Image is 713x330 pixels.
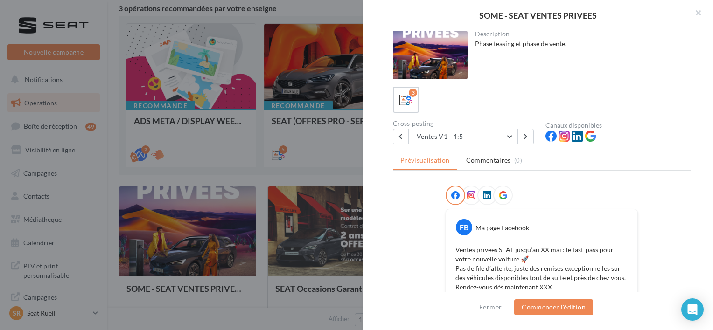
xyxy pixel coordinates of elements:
p: Ventes privées SEAT jusqu’au XX mai : le fast-pass pour votre nouvelle voiture.🚀 Pas de file d’at... [455,245,628,292]
div: Description [475,31,684,37]
div: Phase teasing et phase de vente. [475,39,684,48]
div: Cross-posting [393,120,538,127]
button: Commencer l'édition [514,299,593,315]
div: SOME - SEAT VENTES PRIVEES [378,11,698,20]
span: Commentaires [466,156,511,165]
button: Ventes V1 - 4:5 [409,129,518,144]
span: (0) [514,157,522,164]
div: FB [456,219,472,235]
button: Fermer [475,302,505,313]
div: 3 [409,89,417,97]
div: Ma page Facebook [475,223,529,233]
div: Open Intercom Messenger [681,298,704,321]
div: Canaux disponibles [545,122,691,129]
